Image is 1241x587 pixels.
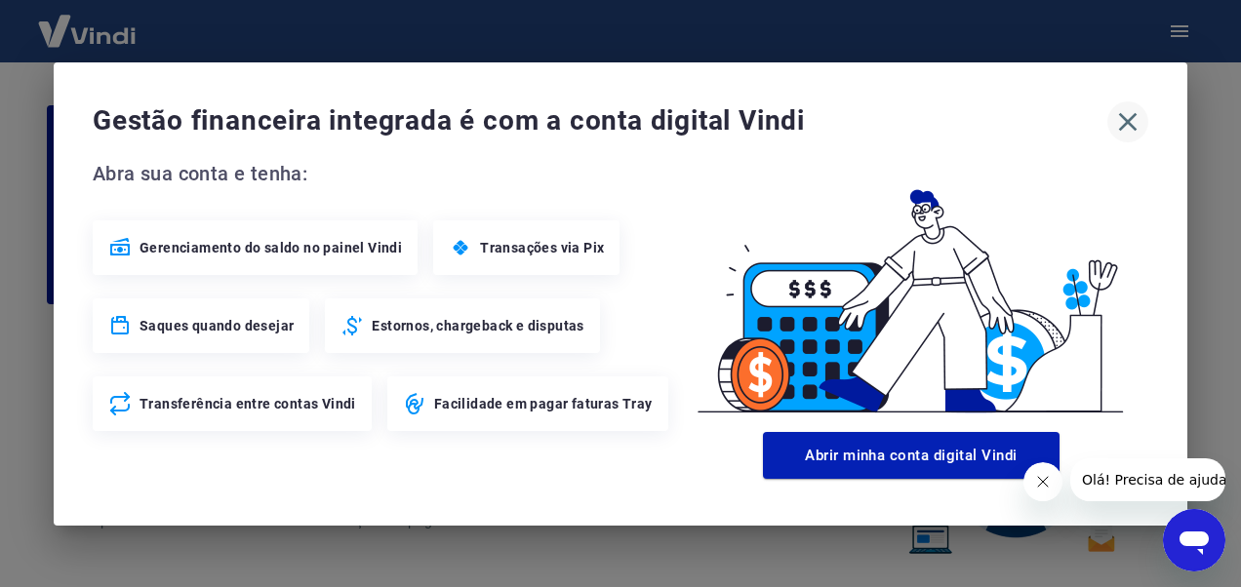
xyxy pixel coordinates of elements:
[1163,509,1225,571] iframe: Botão para abrir a janela de mensagens
[763,432,1060,479] button: Abrir minha conta digital Vindi
[372,316,583,335] span: Estornos, chargeback e disputas
[674,158,1148,424] img: Good Billing
[434,394,653,413] span: Facilidade em pagar faturas Tray
[93,158,674,189] span: Abra sua conta e tenha:
[140,238,402,257] span: Gerenciamento do saldo no painel Vindi
[1023,462,1062,501] iframe: Fechar mensagem
[480,238,604,257] span: Transações via Pix
[93,101,1107,140] span: Gestão financeira integrada é com a conta digital Vindi
[140,316,294,335] span: Saques quando desejar
[12,14,164,29] span: Olá! Precisa de ajuda?
[1070,458,1225,501] iframe: Mensagem da empresa
[140,394,356,413] span: Transferência entre contas Vindi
